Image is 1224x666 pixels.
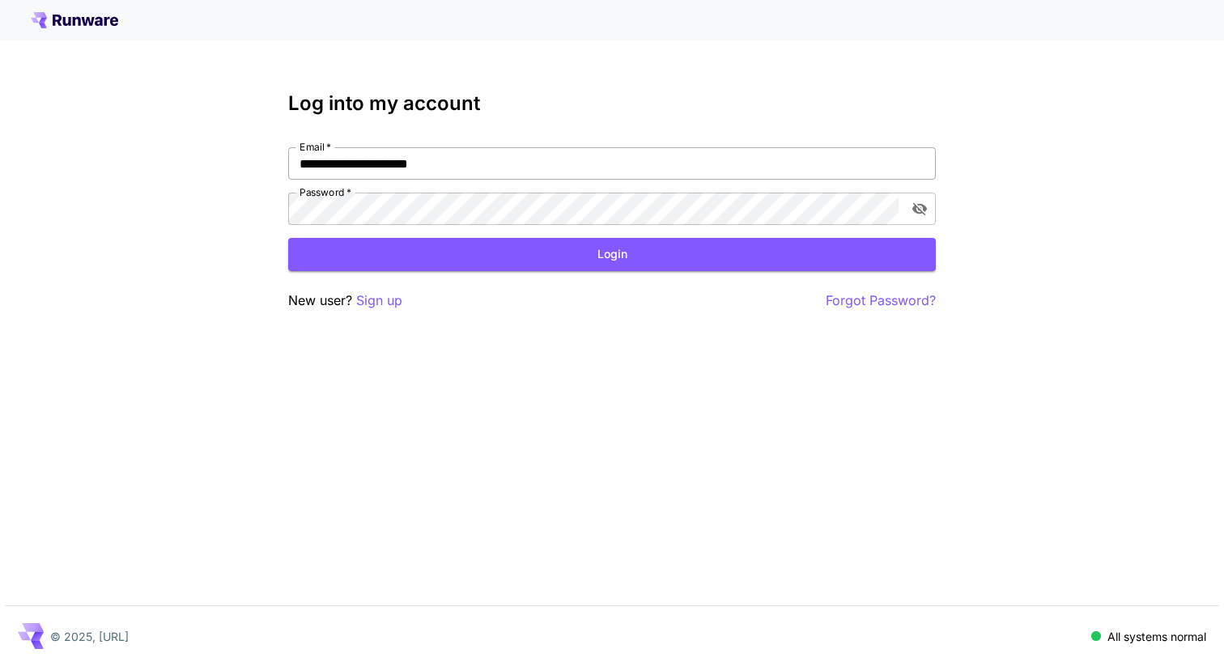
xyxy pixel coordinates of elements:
button: toggle password visibility [905,194,934,223]
label: Password [300,185,351,199]
h3: Log into my account [288,92,936,115]
p: New user? [288,291,402,311]
button: Forgot Password? [826,291,936,311]
button: Login [288,238,936,271]
p: © 2025, [URL] [50,628,129,645]
button: Sign up [356,291,402,311]
label: Email [300,140,331,154]
p: All systems normal [1107,628,1206,645]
